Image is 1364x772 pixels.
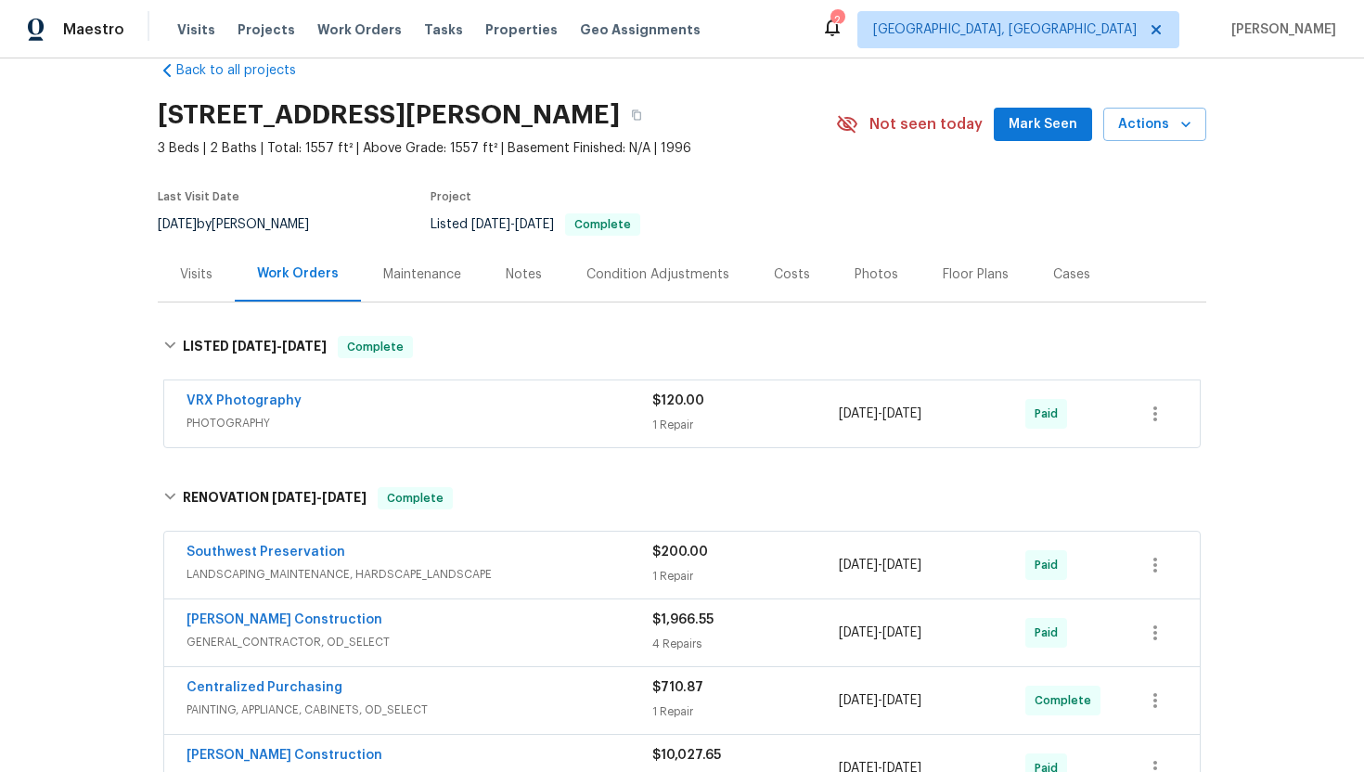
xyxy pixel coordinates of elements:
[187,633,652,651] span: GENERAL_CONTRACTOR, OD_SELECT
[774,265,810,284] div: Costs
[869,115,983,134] span: Not seen today
[485,20,558,39] span: Properties
[238,20,295,39] span: Projects
[1035,691,1099,710] span: Complete
[232,340,327,353] span: -
[652,702,839,721] div: 1 Repair
[158,218,197,231] span: [DATE]
[158,317,1206,377] div: LISTED [DATE]-[DATE]Complete
[158,191,239,202] span: Last Visit Date
[839,405,921,423] span: -
[158,213,331,236] div: by [PERSON_NAME]
[158,469,1206,528] div: RENOVATION [DATE]-[DATE]Complete
[257,264,339,283] div: Work Orders
[1035,556,1065,574] span: Paid
[187,681,342,694] a: Centralized Purchasing
[652,749,721,762] span: $10,027.65
[567,219,638,230] span: Complete
[340,338,411,356] span: Complete
[1035,624,1065,642] span: Paid
[471,218,554,231] span: -
[652,635,839,653] div: 4 Repairs
[272,491,367,504] span: -
[839,559,878,572] span: [DATE]
[652,681,703,694] span: $710.87
[652,567,839,585] div: 1 Repair
[1053,265,1090,284] div: Cases
[380,489,451,508] span: Complete
[652,546,708,559] span: $200.00
[839,556,921,574] span: -
[855,265,898,284] div: Photos
[187,701,652,719] span: PAINTING, APPLIANCE, CABINETS, OD_SELECT
[63,20,124,39] span: Maestro
[1224,20,1336,39] span: [PERSON_NAME]
[882,407,921,420] span: [DATE]
[424,23,463,36] span: Tasks
[187,546,345,559] a: Southwest Preservation
[830,11,843,30] div: 2
[187,613,382,626] a: [PERSON_NAME] Construction
[1118,113,1191,136] span: Actions
[839,626,878,639] span: [DATE]
[187,414,652,432] span: PHOTOGRAPHY
[839,691,921,710] span: -
[943,265,1009,284] div: Floor Plans
[383,265,461,284] div: Maintenance
[652,416,839,434] div: 1 Repair
[580,20,701,39] span: Geo Assignments
[882,626,921,639] span: [DATE]
[317,20,402,39] span: Work Orders
[839,407,878,420] span: [DATE]
[431,191,471,202] span: Project
[183,487,367,509] h6: RENOVATION
[620,98,653,132] button: Copy Address
[882,559,921,572] span: [DATE]
[586,265,729,284] div: Condition Adjustments
[282,340,327,353] span: [DATE]
[1009,113,1077,136] span: Mark Seen
[652,613,714,626] span: $1,966.55
[158,139,836,158] span: 3 Beds | 2 Baths | Total: 1557 ft² | Above Grade: 1557 ft² | Basement Finished: N/A | 1996
[515,218,554,231] span: [DATE]
[177,20,215,39] span: Visits
[158,106,620,124] h2: [STREET_ADDRESS][PERSON_NAME]
[873,20,1137,39] span: [GEOGRAPHIC_DATA], [GEOGRAPHIC_DATA]
[994,108,1092,142] button: Mark Seen
[839,624,921,642] span: -
[187,394,302,407] a: VRX Photography
[506,265,542,284] div: Notes
[839,694,878,707] span: [DATE]
[232,340,277,353] span: [DATE]
[882,694,921,707] span: [DATE]
[272,491,316,504] span: [DATE]
[322,491,367,504] span: [DATE]
[1103,108,1206,142] button: Actions
[431,218,640,231] span: Listed
[471,218,510,231] span: [DATE]
[158,61,336,80] a: Back to all projects
[183,336,327,358] h6: LISTED
[1035,405,1065,423] span: Paid
[187,749,382,762] a: [PERSON_NAME] Construction
[187,565,652,584] span: LANDSCAPING_MAINTENANCE, HARDSCAPE_LANDSCAPE
[652,394,704,407] span: $120.00
[180,265,212,284] div: Visits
